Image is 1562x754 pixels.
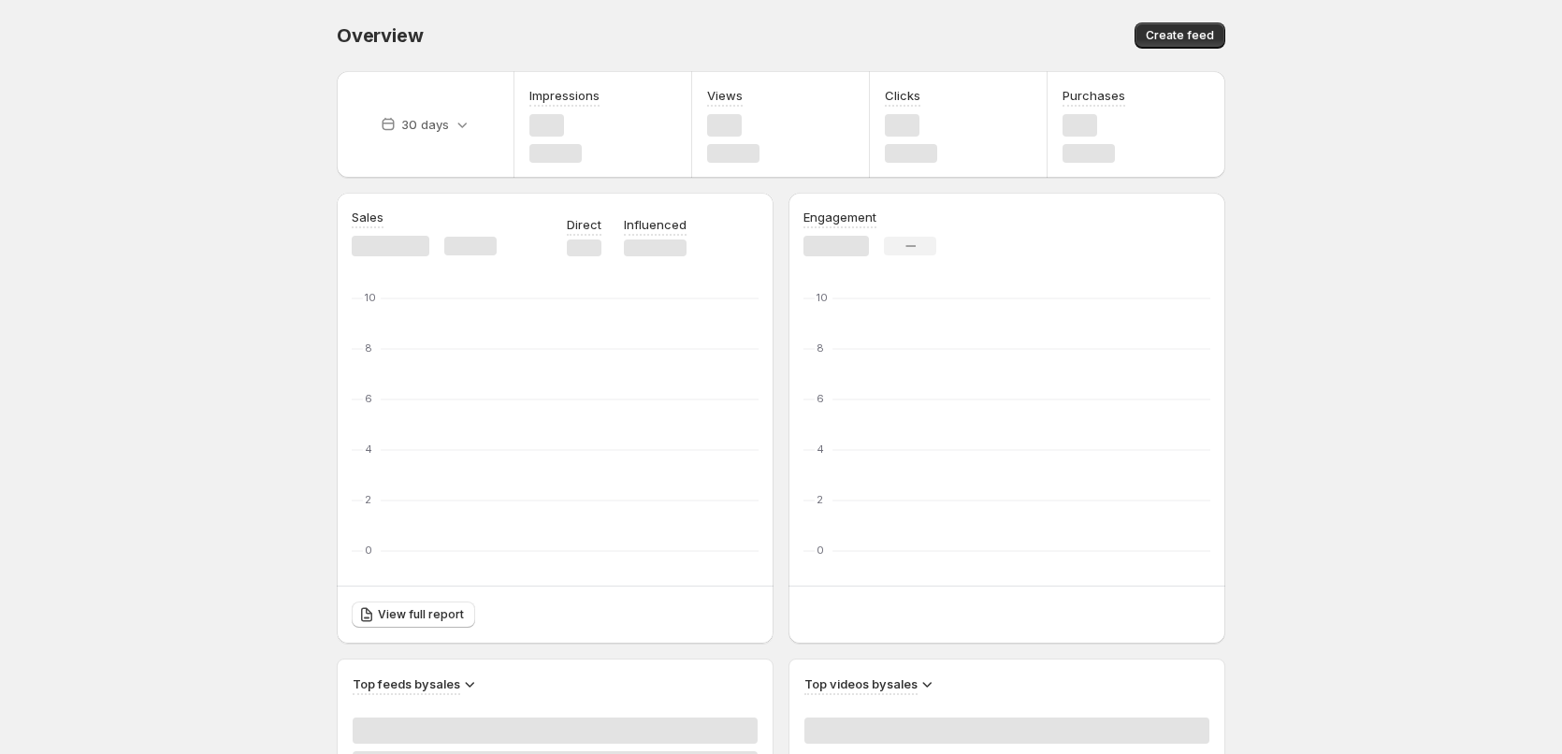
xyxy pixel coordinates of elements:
[337,24,423,47] span: Overview
[1135,22,1225,49] button: Create feed
[1146,28,1214,43] span: Create feed
[352,602,475,628] a: View full report
[707,86,743,105] h3: Views
[365,291,376,304] text: 10
[885,86,920,105] h3: Clicks
[1063,86,1125,105] h3: Purchases
[624,215,687,234] p: Influenced
[401,115,449,134] p: 30 days
[817,291,828,304] text: 10
[817,341,824,355] text: 8
[803,208,876,226] h3: Engagement
[378,607,464,622] span: View full report
[804,674,918,693] h3: Top videos by sales
[817,442,824,456] text: 4
[365,442,372,456] text: 4
[817,544,824,557] text: 0
[365,341,372,355] text: 8
[365,392,372,405] text: 6
[529,86,600,105] h3: Impressions
[365,544,372,557] text: 0
[567,215,601,234] p: Direct
[353,674,460,693] h3: Top feeds by sales
[817,392,824,405] text: 6
[352,208,383,226] h3: Sales
[365,493,371,506] text: 2
[817,493,823,506] text: 2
